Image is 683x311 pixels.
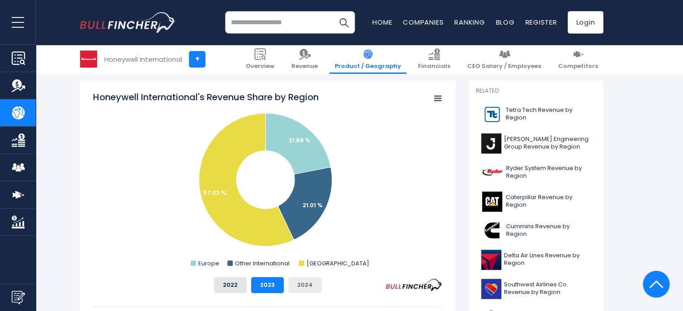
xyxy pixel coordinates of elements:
span: Competitors [558,63,598,70]
span: Tetra Tech Revenue by Region [505,107,591,122]
text: 57.03 % [203,188,226,197]
a: Delta Air Lines Revenue by Region [476,247,597,272]
svg: Honeywell International's Revenue Share by Region [93,91,442,270]
span: Caterpillar Revenue by Region [505,194,591,209]
a: Cummins Revenue by Region [476,218,597,243]
img: TTEK logo [481,104,503,124]
span: Product / Geography [335,63,401,70]
span: Ryder System Revenue by Region [506,165,591,180]
span: CEO Salary / Employees [467,63,541,70]
span: Southwest Airlines Co. Revenue by Region [504,281,591,296]
img: J logo [481,133,501,153]
img: CAT logo [481,192,503,212]
a: [PERSON_NAME] Engineering Group Revenue by Region [476,131,597,156]
text: Europe [198,259,219,268]
img: HON logo [80,51,97,68]
div: Honeywell International [104,54,182,64]
p: Related [476,87,597,95]
text: [GEOGRAPHIC_DATA] [306,259,369,268]
a: Ranking [454,17,485,27]
a: Financials [413,45,456,74]
a: Go to homepage [80,12,176,33]
span: Financials [418,63,450,70]
a: Blog [495,17,514,27]
a: Revenue [286,45,323,74]
a: + [189,51,205,68]
a: Competitors [553,45,603,74]
a: Tetra Tech Revenue by Region [476,102,597,127]
button: 2024 [288,277,322,293]
text: 21.96 % [289,136,311,145]
a: CEO Salary / Employees [462,45,546,74]
span: Overview [246,63,274,70]
a: Southwest Airlines Co. Revenue by Region [476,277,597,301]
a: Overview [240,45,280,74]
a: Ryder System Revenue by Region [476,160,597,185]
img: DAL logo [481,250,501,270]
text: Other International [235,259,290,268]
tspan: Honeywell International's Revenue Share by Region [93,91,319,103]
span: [PERSON_NAME] Engineering Group Revenue by Region [504,136,591,151]
button: 2022 [214,277,247,293]
button: 2023 [251,277,284,293]
text: 21.01 % [303,201,323,209]
a: Login [568,11,603,34]
a: Companies [403,17,444,27]
span: Delta Air Lines Revenue by Region [504,252,591,267]
a: Caterpillar Revenue by Region [476,189,597,214]
span: Revenue [291,63,318,70]
img: CMI logo [481,221,504,241]
span: Cummins Revenue by Region [506,223,591,238]
a: Register [525,17,557,27]
button: Search [333,11,355,34]
img: bullfincher logo [80,12,176,33]
img: LUV logo [481,279,501,299]
a: Home [372,17,392,27]
a: Product / Geography [329,45,406,74]
img: R logo [481,162,504,183]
